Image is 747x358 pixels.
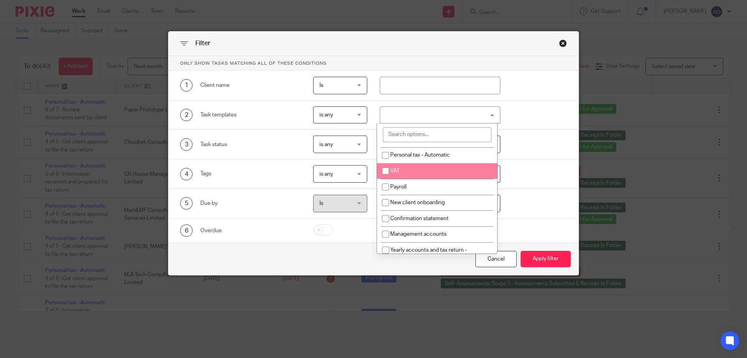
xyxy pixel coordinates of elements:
[319,83,323,88] span: Is
[200,227,301,235] div: Overdue
[383,127,491,142] input: Search options...
[390,168,400,174] span: VAT
[390,231,447,237] span: Management accounts
[200,199,301,207] div: Due by
[319,112,333,118] span: is any
[200,111,301,119] div: Task templates
[559,39,567,47] div: Close this dialog window
[390,184,407,190] span: Payroll
[180,79,193,92] div: 1
[180,168,193,180] div: 4
[200,170,301,178] div: Tags
[180,109,193,121] div: 2
[390,152,450,158] span: Personal tax - Automatic
[382,247,467,261] span: Yearly accounts and tax return - Automatic
[195,40,210,46] span: Filter
[180,224,193,237] div: 6
[200,141,301,148] div: Task status
[200,81,301,89] div: Client name
[319,171,333,177] span: is any
[168,56,579,71] p: Only show tasks matching all of these conditions
[390,216,449,221] span: Confirmation statement
[475,251,517,268] div: Close this dialog window
[319,142,333,147] span: is any
[521,251,571,268] button: Apply filter
[390,200,445,205] span: New client onboarding
[180,138,193,151] div: 3
[319,201,323,206] span: Is
[180,197,193,210] div: 5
